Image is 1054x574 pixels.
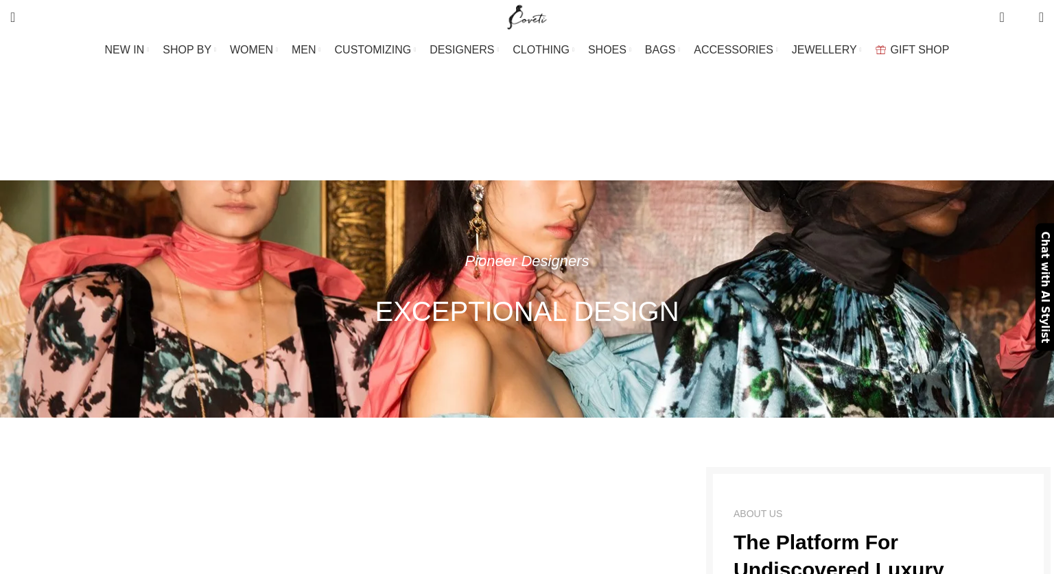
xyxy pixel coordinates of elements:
span: GIFT SHOP [891,43,950,56]
span: BAGS [645,43,675,56]
span: WOMEN [230,43,273,56]
a: BAGS [645,36,680,64]
h4: EXCEPTIONAL DESIGN [375,294,679,328]
span: 0 [1018,14,1028,24]
span: JEWELLERY [792,43,857,56]
a: ACCESSORIES [694,36,778,64]
a: Site logo [504,10,550,22]
img: GiftBag [876,45,886,54]
a: GIFT SHOP [876,36,950,64]
span: CUSTOMIZING [335,43,412,56]
div: My Wishlist [1015,3,1029,31]
a: 0 [992,3,1011,31]
a: NEW IN [105,36,150,64]
a: Search [3,3,22,31]
a: SHOES [588,36,631,64]
a: JEWELLERY [792,36,862,64]
a: Home [482,125,511,136]
span: CLOTHING [513,43,570,56]
span: NEW IN [105,43,145,56]
a: CUSTOMIZING [335,36,417,64]
a: CLOTHING [513,36,574,64]
a: WOMEN [230,36,278,64]
div: ABOUT US [734,506,782,521]
span: ACCESSORIES [694,43,773,56]
span: 0 [1000,7,1011,17]
a: MEN [292,36,320,64]
a: DESIGNERS [430,36,499,64]
span: MEN [292,43,316,56]
a: SHOP BY [163,36,216,64]
span: About us [525,125,572,136]
h1: About us [467,79,587,115]
span: SHOP BY [163,43,211,56]
em: Pioneer Designers [465,252,589,270]
div: Main navigation [3,36,1051,64]
span: DESIGNERS [430,43,494,56]
span: SHOES [588,43,626,56]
